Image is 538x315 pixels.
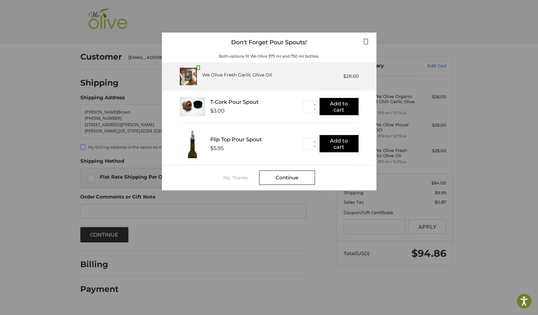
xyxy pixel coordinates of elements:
button: ▲ [312,139,317,144]
iframe: Google Customer Reviews [484,297,538,315]
div: Continue [259,171,315,185]
button: Add to cart [320,98,359,115]
div: $3.00 [210,108,225,114]
button: Add to cart [320,135,359,152]
img: FTPS_bottle__43406.1705089544.233.225.jpg [180,130,205,158]
img: T_Cork__22625.1711686153.233.225.jpg [180,97,205,116]
div: No, Thanks [223,175,259,180]
div: Don't Forget Pour Spouts! [162,33,376,52]
div: Flip Top Pour Spout [210,136,303,143]
div: $28.00 [343,73,359,80]
button: ▼ [312,144,317,149]
div: Both options fit We Olive 375 ml and 750 ml bottles. [162,53,376,59]
div: We Olive Fresh Garlic Olive Oil [202,72,272,78]
button: Open LiveChat chat widget [75,8,83,16]
p: We're away right now. Please check back later! [9,10,73,15]
div: T-Cork Pour Spout [210,99,303,105]
button: ▲ [312,102,317,107]
div: $5.95 [210,145,224,151]
button: ▼ [312,107,317,112]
